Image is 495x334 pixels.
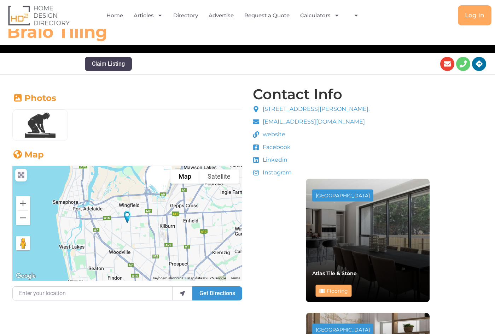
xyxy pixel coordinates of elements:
button: Keyboard shortcuts [153,276,183,281]
a: Directory [173,7,198,24]
a: Open this area in Google Maps (opens a new window) [14,272,37,281]
a: Calculators [300,7,339,24]
span: website [261,130,285,139]
button: Zoom out [16,211,30,225]
button: Zoom in [16,196,30,210]
h4: Contact Info [253,87,342,101]
button: Show satellite imagery [199,169,239,184]
a: Atlas Tile & Stone [312,270,357,276]
a: Articles [134,7,163,24]
h6: Bralo Tiling [7,21,343,42]
div: [GEOGRAPHIC_DATA] [316,193,370,198]
img: Tiler [13,110,68,141]
a: Photos [12,93,56,103]
a: Home [106,7,123,24]
div: use my location [172,286,193,300]
a: Log in [458,5,491,25]
span: Instagram [261,168,292,177]
div: Bralo Tiling [121,208,134,226]
img: Google [14,272,37,281]
div: [GEOGRAPHIC_DATA] [316,327,370,332]
nav: Menu [101,7,369,24]
span: Log in [465,12,484,18]
a: Request a Quote [244,7,290,24]
span: Facebook [261,143,291,151]
button: Claim Listing [85,57,132,71]
a: Terms [230,276,240,280]
button: Drag Pegman onto the map to open Street View [16,236,30,250]
span: Map data ©2025 Google [187,276,226,280]
input: Enter your location [12,286,173,300]
span: Linkedin [261,156,287,164]
a: Flooring [327,287,348,294]
span: [STREET_ADDRESS][PERSON_NAME], [261,105,369,113]
span: [EMAIL_ADDRESS][DOMAIN_NAME] [261,118,365,126]
a: Map [12,149,44,160]
button: Get Directions [192,286,242,300]
button: Show street map [170,169,199,184]
a: Advertise [209,7,234,24]
a: [EMAIL_ADDRESS][DOMAIN_NAME] [253,118,369,126]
